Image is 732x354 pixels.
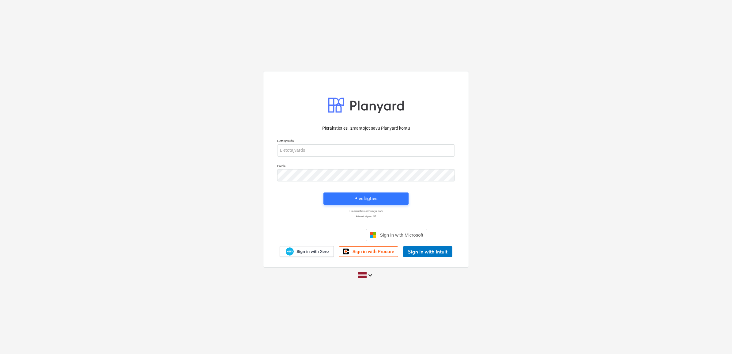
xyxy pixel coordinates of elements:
span: Sign in with Microsoft [380,232,423,238]
a: Piesakieties ar burvju saiti [274,209,458,213]
p: Lietotājvārds [277,139,455,144]
button: Pieslēgties [323,192,409,205]
input: Lietotājvārds [277,144,455,157]
span: Sign in with Xero [296,249,329,254]
p: Parole [277,164,455,169]
a: Sign in with Xero [280,246,334,257]
img: Microsoft logo [370,232,376,238]
i: keyboard_arrow_down [367,272,374,279]
span: Sign in with Procore [353,249,394,254]
div: Pieslēgties [354,195,378,203]
img: Xero logo [286,247,294,256]
a: Sign in with Procore [339,246,398,257]
p: Pierakstieties, izmantojot savu Planyard kontu [277,125,455,131]
a: Aizmirsi paroli? [274,214,458,218]
iframe: Sign in with Google Button [302,228,364,242]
